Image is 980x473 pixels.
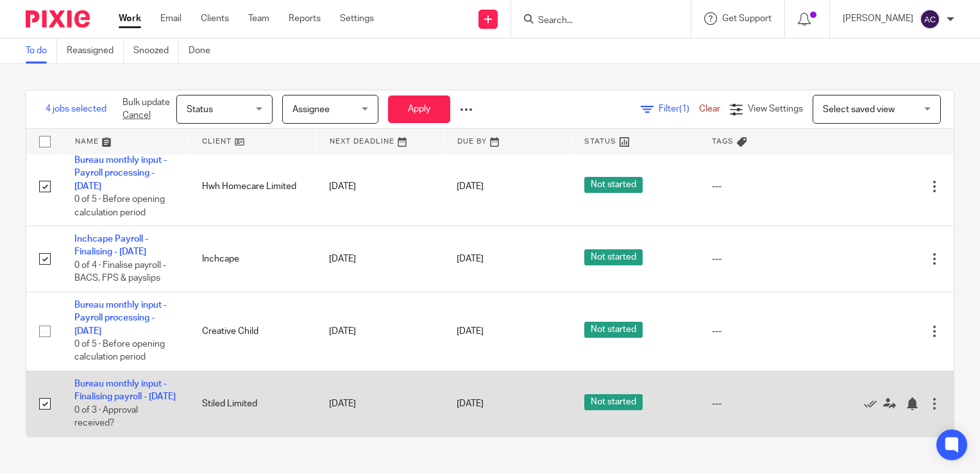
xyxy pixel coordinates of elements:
[74,379,176,401] a: Bureau monthly input - Finalising payroll - [DATE]
[584,177,643,193] span: Not started
[201,12,229,25] a: Clients
[712,180,814,193] div: ---
[584,322,643,338] span: Not started
[659,104,699,113] span: Filter
[457,182,484,191] span: [DATE]
[457,399,484,408] span: [DATE]
[679,104,689,113] span: (1)
[316,370,444,436] td: [DATE]
[74,301,167,336] a: Bureau monthly input - Payroll processing - [DATE]
[67,38,124,63] a: Reassigned
[74,406,138,428] span: 0 of 3 · Approval received?
[316,226,444,292] td: [DATE]
[712,397,814,410] div: ---
[189,38,220,63] a: Done
[74,340,165,362] span: 0 of 5 · Before opening calculation period
[388,95,450,123] button: Apply
[584,249,643,265] span: Not started
[74,235,148,256] a: Inchcape Payroll - Finalising - [DATE]
[712,325,814,338] div: ---
[699,104,720,113] a: Clear
[537,15,652,27] input: Search
[864,397,883,410] a: Mark as done
[584,394,643,410] span: Not started
[160,12,182,25] a: Email
[26,10,90,28] img: Pixie
[316,147,444,226] td: [DATE]
[119,12,141,25] a: Work
[133,38,179,63] a: Snoozed
[843,12,913,25] p: [PERSON_NAME]
[712,138,734,145] span: Tags
[187,105,213,114] span: Status
[189,292,317,370] td: Creative Child
[46,103,106,115] span: 4 jobs selected
[457,254,484,263] span: [DATE]
[712,253,814,265] div: ---
[748,104,803,113] span: View Settings
[248,12,269,25] a: Team
[122,96,170,122] p: Bulk update
[189,226,317,292] td: Inchcape
[74,156,167,191] a: Bureau monthly input - Payroll processing - [DATE]
[722,14,772,23] span: Get Support
[340,12,374,25] a: Settings
[189,370,317,436] td: Stiled Limited
[292,105,330,114] span: Assignee
[289,12,321,25] a: Reports
[122,111,151,120] a: Cancel
[26,38,57,63] a: To do
[457,327,484,336] span: [DATE]
[74,195,165,217] span: 0 of 5 · Before opening calculation period
[189,147,317,226] td: Hwh Homecare Limited
[316,292,444,370] td: [DATE]
[74,261,166,283] span: 0 of 4 · Finalise payroll - BACS, FPS & payslips
[920,9,940,29] img: svg%3E
[823,105,895,114] span: Select saved view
